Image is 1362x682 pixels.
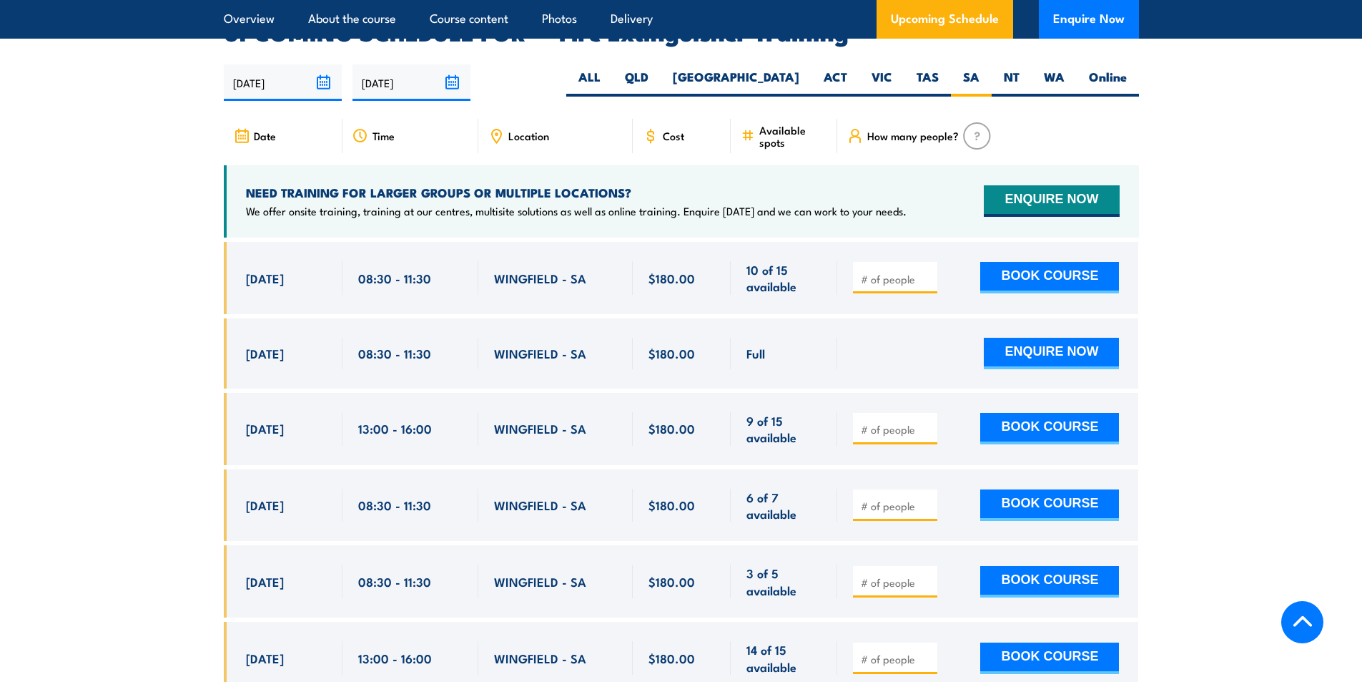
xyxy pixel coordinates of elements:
span: [DATE] [246,345,284,361]
span: 6 of 7 available [746,489,821,522]
label: [GEOGRAPHIC_DATA] [661,69,811,97]
span: 08:30 - 11:30 [358,270,431,286]
span: WINGFIELD - SA [494,420,586,437]
label: ACT [811,69,859,97]
label: VIC [859,69,904,97]
span: 13:00 - 16:00 [358,420,432,437]
span: 3 of 5 available [746,565,821,598]
button: BOOK COURSE [980,262,1119,293]
button: BOOK COURSE [980,489,1119,521]
label: SA [951,69,992,97]
input: # of people [861,499,932,513]
span: WINGFIELD - SA [494,497,586,513]
span: WINGFIELD - SA [494,650,586,666]
p: We offer onsite training, training at our centres, multisite solutions as well as online training... [246,204,907,218]
span: [DATE] [246,573,284,590]
label: WA [1032,69,1077,97]
span: 08:30 - 11:30 [358,345,431,361]
span: [DATE] [246,270,284,286]
span: $180.00 [648,497,695,513]
span: $180.00 [648,573,695,590]
span: [DATE] [246,420,284,437]
input: # of people [861,575,932,590]
span: [DATE] [246,497,284,513]
span: Full [746,345,765,361]
input: # of people [861,422,932,437]
span: 14 of 15 available [746,641,821,675]
label: QLD [613,69,661,97]
button: BOOK COURSE [980,566,1119,598]
h2: UPCOMING SCHEDULE FOR - "Fire Extinguisher Training" [224,21,1139,42]
input: From date [224,64,342,101]
span: $180.00 [648,650,695,666]
span: [DATE] [246,650,284,666]
span: Location [508,130,549,142]
span: 08:30 - 11:30 [358,573,431,590]
h4: NEED TRAINING FOR LARGER GROUPS OR MULTIPLE LOCATIONS? [246,185,907,200]
span: $180.00 [648,345,695,361]
span: $180.00 [648,270,695,286]
input: # of people [861,272,932,286]
label: ALL [566,69,613,97]
button: ENQUIRE NOW [984,185,1119,217]
span: WINGFIELD - SA [494,270,586,286]
input: # of people [861,652,932,666]
span: Cost [663,130,684,142]
button: BOOK COURSE [980,643,1119,674]
span: Available spots [759,124,827,148]
input: To date [352,64,470,101]
button: BOOK COURSE [980,413,1119,444]
label: Online [1077,69,1139,97]
span: Date [254,130,276,142]
span: 08:30 - 11:30 [358,497,431,513]
label: NT [992,69,1032,97]
span: Time [372,130,395,142]
span: WINGFIELD - SA [494,573,586,590]
span: 13:00 - 16:00 [358,650,432,666]
span: How many people? [867,130,959,142]
span: WINGFIELD - SA [494,345,586,361]
span: 10 of 15 available [746,261,821,295]
span: $180.00 [648,420,695,437]
span: 9 of 15 available [746,412,821,446]
label: TAS [904,69,951,97]
button: ENQUIRE NOW [984,338,1119,369]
